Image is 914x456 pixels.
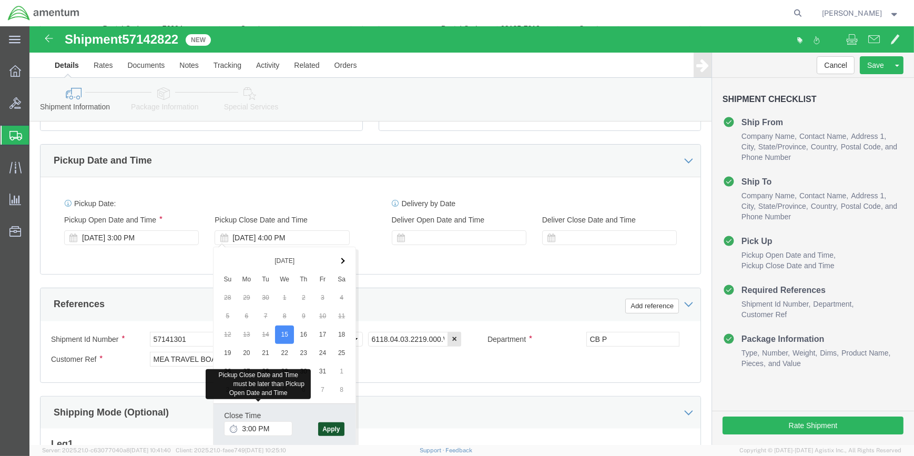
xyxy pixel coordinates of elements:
span: Copyright © [DATE]-[DATE] Agistix Inc., All Rights Reserved [739,446,901,455]
span: [DATE] 10:41:40 [130,447,171,453]
span: Donald Frederiksen [822,7,882,19]
a: Support [420,447,446,453]
iframe: FS Legacy Container [29,26,914,445]
img: logo [7,5,80,21]
span: [DATE] 10:25:10 [245,447,286,453]
span: Client: 2025.21.0-faee749 [176,447,286,453]
a: Feedback [445,447,472,453]
span: Server: 2025.21.0-c63077040a8 [42,447,171,453]
button: [PERSON_NAME] [822,7,900,19]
